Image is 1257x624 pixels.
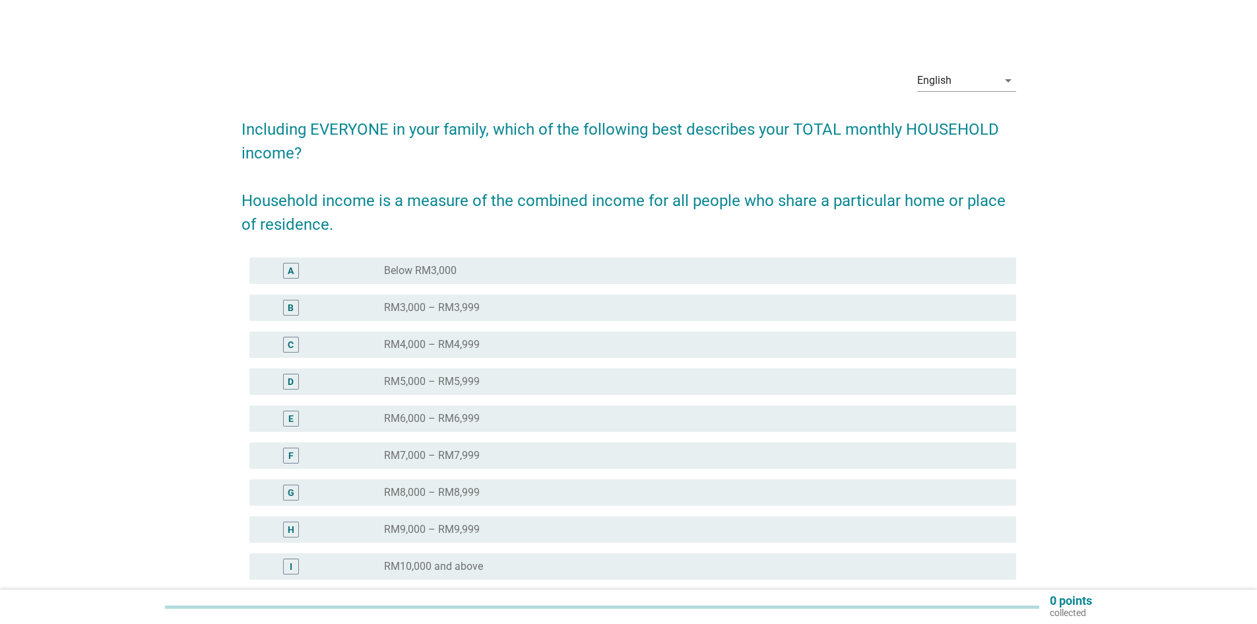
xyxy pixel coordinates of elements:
[288,486,294,500] div: G
[384,412,480,425] label: RM6,000 – RM6,999
[384,338,480,351] label: RM4,000 – RM4,999
[288,264,294,278] div: A
[288,301,294,315] div: B
[917,75,951,87] div: English
[384,560,483,573] label: RM10,000 and above
[288,338,294,352] div: C
[288,412,294,426] div: E
[242,104,1016,236] h2: Including EVERYONE in your family, which of the following best describes your TOTAL monthly HOUSE...
[384,301,480,314] label: RM3,000 – RM3,999
[1000,73,1016,88] i: arrow_drop_down
[384,264,457,277] label: Below RM3,000
[288,449,294,463] div: F
[384,523,480,536] label: RM9,000 – RM9,999
[290,560,292,574] div: I
[1050,607,1092,619] p: collected
[288,523,294,537] div: H
[288,375,294,389] div: D
[384,486,480,499] label: RM8,000 – RM8,999
[384,449,480,462] label: RM7,000 – RM7,999
[384,375,480,388] label: RM5,000 – RM5,999
[1050,595,1092,607] p: 0 points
